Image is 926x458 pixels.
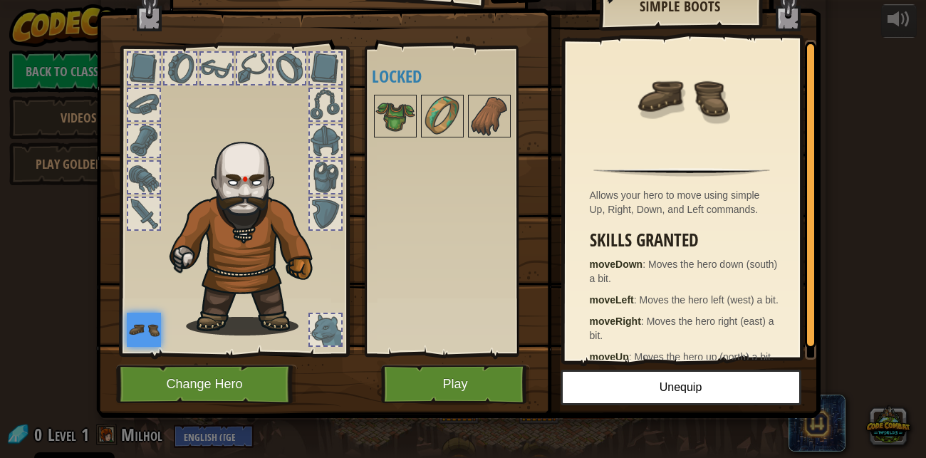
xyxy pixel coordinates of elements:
div: Allows your hero to move using simple Up, Right, Down, and Left commands. [590,188,781,217]
img: portrait.png [469,96,509,136]
h3: Skills Granted [590,231,781,250]
img: portrait.png [375,96,415,136]
span: : [634,294,640,306]
span: : [643,259,648,270]
span: Moves the hero left (west) a bit. [640,294,779,306]
span: Moves the hero down (south) a bit. [590,259,778,284]
button: Unequip [561,370,801,405]
button: Play [381,365,530,404]
img: hr.png [593,168,769,177]
img: portrait.png [422,96,462,136]
strong: moveRight [590,316,641,327]
strong: moveUp [590,351,629,363]
span: Moves the hero up (north) a bit. [635,351,774,363]
button: Change Hero [116,365,297,404]
img: portrait.png [635,51,728,143]
span: Moves the hero right (east) a bit. [590,316,774,341]
strong: moveDown [590,259,643,270]
img: goliath_hair.png [162,128,337,335]
strong: moveLeft [590,294,634,306]
span: : [629,351,635,363]
img: portrait.png [127,313,161,347]
span: : [641,316,647,327]
h4: Locked [372,67,540,85]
